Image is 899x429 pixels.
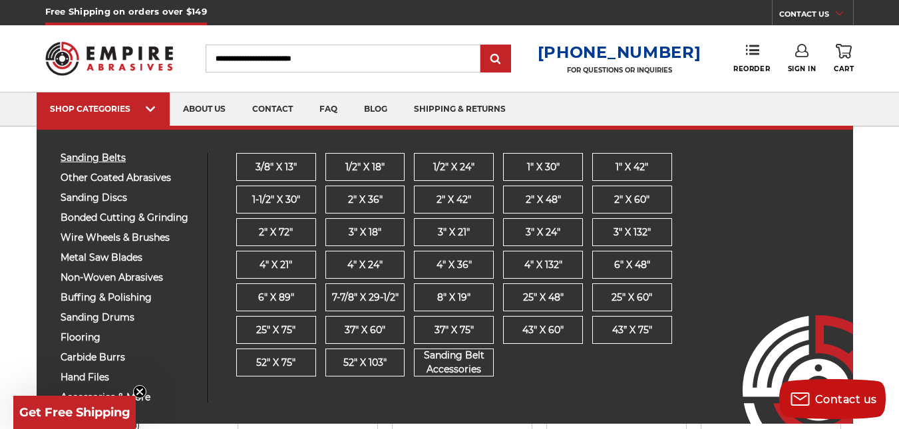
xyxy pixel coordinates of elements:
span: Cart [834,65,854,73]
span: 6" x 89" [258,291,294,305]
img: Empire Abrasives [45,33,173,83]
span: sanding drums [61,313,198,323]
span: buffing & polishing [61,293,198,303]
span: carbide burrs [61,353,198,362]
span: 43” x 75" [612,323,652,337]
span: 52" x 75" [256,356,295,370]
span: 3" x 24" [526,225,560,239]
span: 2" x 48" [526,193,561,207]
span: hand files [61,372,198,382]
p: FOR QUESTIONS OR INQUIRIES [538,66,701,74]
span: flooring [61,333,198,343]
span: 25" x 60" [612,291,652,305]
span: 1/2" x 24" [433,160,474,174]
span: 3/8" x 13" [256,160,297,174]
span: 25" x 48" [523,291,564,305]
img: Empire Abrasives Logo Image [719,276,853,424]
span: other coated abrasives [61,173,198,183]
span: 25" x 75" [256,323,295,337]
span: 6" x 48" [614,258,650,272]
span: Sanding Belt Accessories [415,349,493,376]
a: Cart [834,44,854,73]
span: 4" x 21" [260,258,292,272]
span: 52" x 103" [343,356,387,370]
a: about us [170,92,239,126]
span: 2" x 60" [614,193,649,207]
span: accessories & more [61,392,198,402]
input: Submit [482,46,509,72]
span: 43" x 60" [522,323,564,337]
span: 2" x 72" [259,225,293,239]
span: 1" x 42" [616,160,648,174]
span: 4" x 24" [347,258,383,272]
a: contact [239,92,306,126]
span: sanding discs [61,193,198,203]
a: shipping & returns [401,92,519,126]
span: 37" x 75" [435,323,474,337]
span: Get Free Shipping [19,405,130,420]
button: Contact us [779,379,886,419]
span: wire wheels & brushes [61,233,198,243]
span: Reorder [733,65,770,73]
span: metal saw blades [61,253,198,263]
div: SHOP CATEGORIES [50,104,156,114]
span: 7-7/8" x 29-1/2" [332,291,399,305]
span: Contact us [815,393,877,406]
span: 3" x 21" [438,225,470,239]
span: sanding belts [61,153,198,163]
span: 8" x 19" [437,291,470,305]
span: 4" x 132" [524,258,562,272]
a: CONTACT US [779,7,853,25]
button: Close teaser [133,385,146,398]
span: 1" x 30" [527,160,560,174]
a: [PHONE_NUMBER] [538,43,701,62]
span: non-woven abrasives [61,273,198,283]
div: Get Free ShippingClose teaser [13,396,136,429]
a: Reorder [733,44,770,72]
span: 37" x 60" [345,323,385,337]
a: faq [306,92,351,126]
span: bonded cutting & grinding [61,213,198,223]
span: 2" x 42" [437,193,471,207]
span: 3" x 18" [349,225,381,239]
span: Sign In [788,65,816,73]
span: 4" x 36" [437,258,472,272]
span: 3" x 132" [614,225,651,239]
span: 1/2" x 18" [345,160,385,174]
a: blog [351,92,401,126]
span: 1-1/2" x 30" [252,193,300,207]
span: 2" x 36" [348,193,383,207]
